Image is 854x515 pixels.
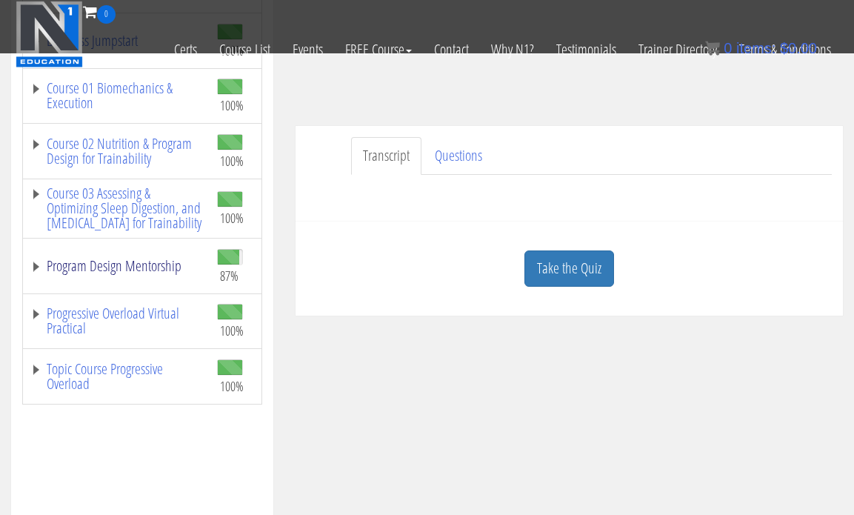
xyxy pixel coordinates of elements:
span: 0 [724,40,732,56]
span: 100% [220,322,244,339]
a: Contact [423,24,480,76]
span: $ [780,40,788,56]
span: 100% [220,153,244,169]
a: Trainer Directory [627,24,728,76]
a: 0 items: $0.00 [705,40,817,56]
span: items: [736,40,775,56]
span: 87% [220,268,238,284]
img: n1-education [16,1,83,67]
a: Course List [208,24,281,76]
a: FREE Course [334,24,423,76]
a: Events [281,24,334,76]
a: 0 [83,1,116,21]
a: Program Design Mentorship [30,259,202,273]
img: icon11.png [705,41,720,56]
a: Course 01 Biomechanics & Execution [30,81,202,110]
a: Questions [423,137,494,175]
a: Course 03 Assessing & Optimizing Sleep Digestion, and [MEDICAL_DATA] for Trainability [30,186,202,230]
a: Topic Course Progressive Overload [30,362,202,391]
a: Terms & Conditions [728,24,842,76]
span: 100% [220,210,244,226]
a: Progressive Overload Virtual Practical [30,306,202,336]
a: Testimonials [545,24,627,76]
bdi: 0.00 [780,40,817,56]
a: Take the Quiz [524,250,614,287]
span: 100% [220,97,244,113]
span: 100% [220,378,244,394]
span: 0 [97,5,116,24]
a: Transcript [351,137,421,175]
a: Why N1? [480,24,545,76]
a: Course 02 Nutrition & Program Design for Trainability [30,136,202,166]
a: Certs [163,24,208,76]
